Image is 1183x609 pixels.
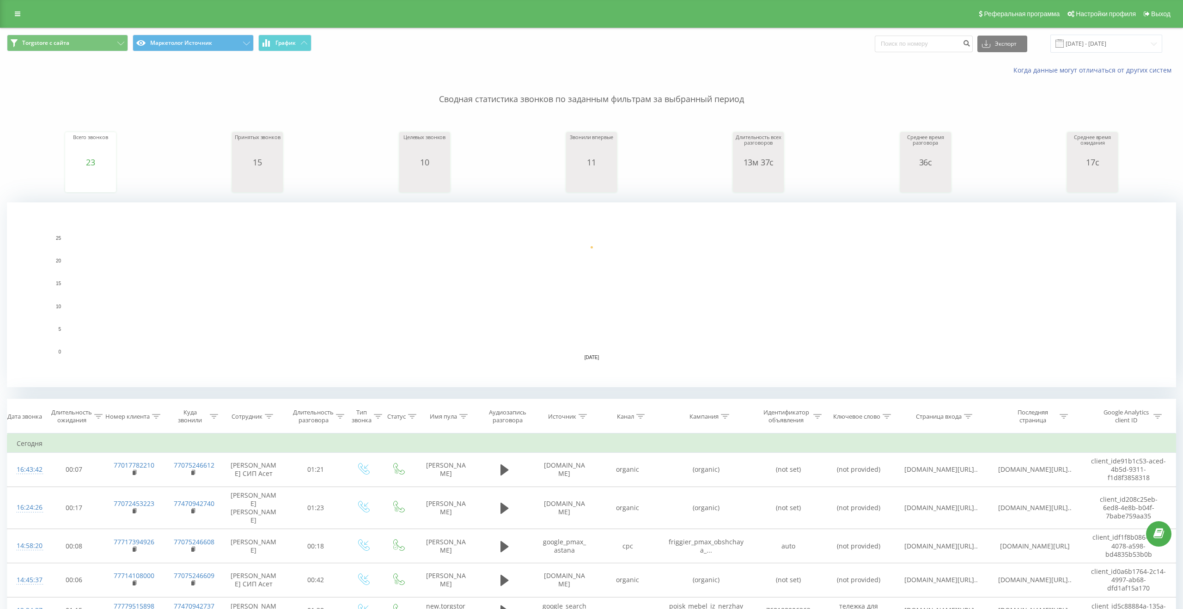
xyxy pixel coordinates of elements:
[735,167,781,195] svg: A chart.
[67,167,114,195] div: A chart.
[596,563,659,597] td: organic
[596,453,659,487] td: organic
[258,35,311,51] button: График
[402,134,448,158] div: Целевых звонков
[548,413,576,420] div: Источник
[533,453,596,487] td: [DOMAIN_NAME]
[753,487,823,529] td: (not set)
[56,236,61,241] text: 25
[352,408,372,424] div: Тип звонка
[916,413,962,420] div: Страница входа
[221,453,287,487] td: [PERSON_NAME] СИП Асет
[596,487,659,529] td: organic
[114,571,154,580] a: 77714108000
[402,167,448,195] svg: A chart.
[988,529,1082,563] td: [DOMAIN_NAME][URL]
[998,465,1072,474] span: [DOMAIN_NAME][URL]..
[689,413,719,420] div: Кампания
[45,487,104,529] td: 00:17
[659,563,753,597] td: (organic)
[56,281,61,286] text: 15
[568,167,615,195] svg: A chart.
[174,571,214,580] a: 77075246609
[977,36,1027,52] button: Экспорт
[234,134,281,158] div: Принятых звонков
[659,487,753,529] td: (organic)
[17,461,36,479] div: 16:43:42
[114,461,154,469] a: 77017782210
[1076,10,1136,18] span: Настройки профиля
[902,158,949,167] div: 36с
[1082,487,1176,529] td: client_id 208c25eb-6ed8-4e8b-b04f-7babe759aa35
[7,35,128,51] button: Torgstore с сайта
[430,413,457,420] div: Имя пула
[904,503,978,512] span: [DOMAIN_NAME][URL]..
[387,413,406,420] div: Статус
[984,10,1060,18] span: Реферальная программа
[133,35,254,51] button: Маркетолог Источник
[22,39,69,47] span: Torgstore с сайта
[114,537,154,546] a: 77717394926
[904,465,978,474] span: [DOMAIN_NAME][URL]..
[415,453,476,487] td: [PERSON_NAME]
[58,327,61,332] text: 5
[415,487,476,529] td: [PERSON_NAME]
[56,258,61,263] text: 20
[585,355,599,360] text: [DATE]
[753,563,823,597] td: (not set)
[51,408,92,424] div: Длительность ожидания
[1013,66,1176,74] a: Когда данные могут отличаться от других систем
[533,487,596,529] td: [DOMAIN_NAME]
[823,453,894,487] td: (not provided)
[232,413,262,420] div: Сотрудник
[904,542,978,550] span: [DOMAIN_NAME][URL]..
[58,349,61,354] text: 0
[823,563,894,597] td: (not provided)
[1152,557,1174,579] iframe: Intercom live chat
[17,571,36,589] div: 14:45:37
[998,503,1072,512] span: [DOMAIN_NAME][URL]..
[234,167,281,195] svg: A chart.
[402,158,448,167] div: 10
[45,563,104,597] td: 00:06
[7,202,1176,387] svg: A chart.
[1151,10,1171,18] span: Выход
[105,413,150,420] div: Номер клиента
[174,499,214,508] a: 77470942740
[415,563,476,597] td: [PERSON_NAME]
[56,304,61,309] text: 10
[659,453,753,487] td: (organic)
[823,487,894,529] td: (not provided)
[1102,408,1151,424] div: Google Analytics client ID
[221,487,287,529] td: [PERSON_NAME] [PERSON_NAME]
[1069,134,1116,158] div: Среднее время ожидания
[7,413,42,420] div: Дата звонка
[275,40,296,46] span: График
[1082,563,1176,597] td: client_id 0a6b1764-2c14-4997-ab68-dfd1af15a170
[287,563,345,597] td: 00:42
[415,529,476,563] td: [PERSON_NAME]
[45,529,104,563] td: 00:08
[45,453,104,487] td: 00:07
[568,134,615,158] div: Звонили впервые
[735,158,781,167] div: 13м 37с
[1069,158,1116,167] div: 17с
[174,537,214,546] a: 77075246608
[173,408,208,424] div: Куда звонили
[669,537,744,554] span: friggier_pmax_obshchaya_...
[823,529,894,563] td: (not provided)
[617,413,634,420] div: Канал
[902,167,949,195] svg: A chart.
[174,461,214,469] a: 77075246612
[1069,167,1116,195] svg: A chart.
[533,529,596,563] td: google_pmax_astana
[568,158,615,167] div: 11
[17,537,36,555] div: 14:58:20
[221,529,287,563] td: [PERSON_NAME]
[114,499,154,508] a: 77072453223
[1082,453,1176,487] td: client_id e91b1c53-aced-4b5d-9311-f1d8f3858318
